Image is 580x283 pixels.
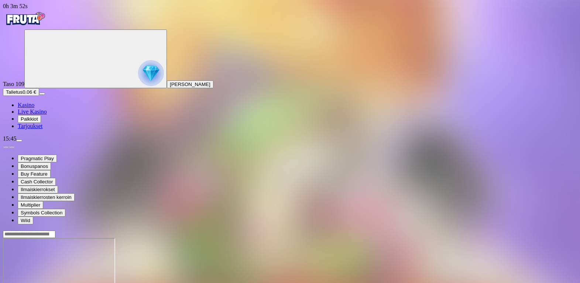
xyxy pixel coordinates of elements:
span: Symbols Collection [21,210,62,215]
a: Fruta [3,23,47,29]
button: reward progress [24,30,167,88]
img: reward progress [138,60,164,86]
span: Palkkiot [21,116,38,122]
span: Pragmatic Play [21,156,54,161]
button: Ilmaiskierrosten kerroin [18,193,75,201]
button: menu [39,93,45,95]
img: Fruta [3,10,47,28]
span: Ilmaiskierrokset [21,187,55,192]
nav: Main menu [3,102,577,130]
span: Talletus [6,89,23,95]
button: Wild [18,217,33,224]
a: Kasino [18,102,34,108]
button: Palkkiot [18,115,41,123]
button: Buy Feature [18,170,51,178]
button: Pragmatic Play [18,155,57,162]
button: Cash Collector [18,178,56,186]
span: 0.06 € [23,89,36,95]
a: Tarjoukset [18,123,42,129]
span: Ilmaiskierrosten kerroin [21,194,72,200]
span: Buy Feature [21,171,48,177]
span: [PERSON_NAME] [170,82,210,87]
span: Bonuspanos [21,163,48,169]
span: Multiplier [21,202,40,208]
nav: Primary [3,10,577,130]
button: Ilmaiskierrokset [18,186,58,193]
button: next slide [9,146,15,148]
span: Cash Collector [21,179,53,184]
button: prev slide [3,146,9,148]
button: Multiplier [18,201,43,209]
button: Bonuspanos [18,162,51,170]
span: Taso 109 [3,81,24,87]
button: Talletusplus icon0.06 € [3,88,39,96]
button: Symbols Collection [18,209,65,217]
span: Wild [21,218,30,223]
span: user session time [3,3,28,9]
input: Search [3,231,55,238]
button: [PERSON_NAME] [167,80,213,88]
span: 15:45 [3,135,16,142]
button: menu [16,139,22,142]
a: Live Kasino [18,108,47,115]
